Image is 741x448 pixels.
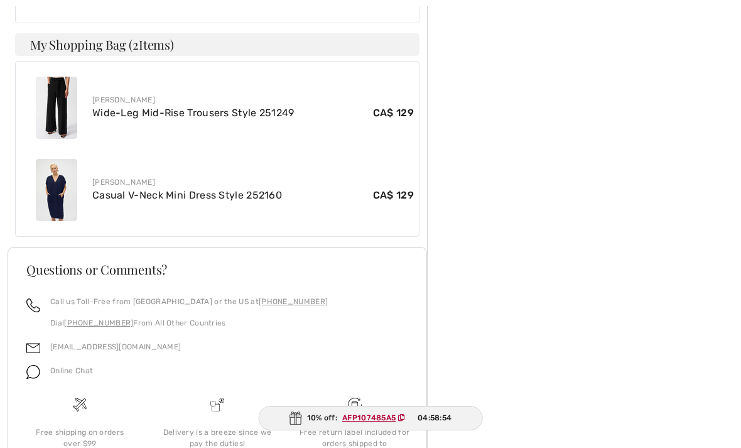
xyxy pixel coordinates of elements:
[342,413,396,422] ins: AFP107485A5
[15,33,419,56] h4: My Shopping Bag ( Items)
[92,189,282,201] a: Casual V-Neck Mini Dress Style 252160
[133,36,139,53] span: 2
[92,94,414,106] div: [PERSON_NAME]
[64,319,133,327] a: [PHONE_NUMBER]
[36,77,77,139] img: Wide-Leg Mid-Rise Trousers Style 251249
[73,398,87,412] img: Free shipping on orders over $99
[92,177,414,188] div: [PERSON_NAME]
[50,342,181,351] a: [EMAIL_ADDRESS][DOMAIN_NAME]
[348,398,362,412] img: Free shipping on orders over $99
[373,188,414,203] span: CA$ 129
[50,296,328,307] p: Call us Toll-Free from [GEOGRAPHIC_DATA] or the US at
[26,365,40,379] img: chat
[50,317,328,329] p: Dial From All Other Countries
[26,263,408,276] h3: Questions or Comments?
[418,412,452,423] span: 04:58:54
[259,297,328,306] a: [PHONE_NUMBER]
[92,107,295,119] a: Wide-Leg Mid-Rise Trousers Style 251249
[26,298,40,312] img: call
[259,406,483,430] div: 10% off:
[373,106,414,121] span: CA$ 129
[210,398,224,412] img: Delivery is a breeze since we pay the duties!
[26,341,40,355] img: email
[289,412,302,425] img: Gift.svg
[36,159,77,221] img: Casual V-Neck Mini Dress Style 252160
[50,366,93,375] span: Online Chat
